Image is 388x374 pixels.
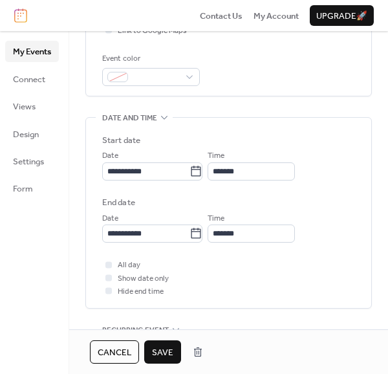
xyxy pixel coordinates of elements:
span: My Events [13,45,51,58]
a: Contact Us [200,9,242,22]
span: Connect [13,73,45,86]
span: Save [152,346,173,359]
span: Date and time [102,112,157,125]
span: Settings [13,155,44,168]
button: Upgrade🚀 [310,5,374,26]
a: Connect [5,69,59,89]
button: Cancel [90,340,139,364]
a: Settings [5,151,59,171]
button: Save [144,340,181,364]
span: Upgrade 🚀 [316,10,367,23]
div: Start date [102,134,140,147]
span: Show date only [118,272,169,285]
span: Design [13,128,39,141]
div: End date [102,196,135,209]
div: Event color [102,52,197,65]
img: logo [14,8,27,23]
span: Views [13,100,36,113]
span: All day [118,259,140,272]
a: My Account [253,9,299,22]
span: Cancel [98,346,131,359]
span: Hide end time [118,285,164,298]
span: Time [208,149,224,162]
span: My Account [253,10,299,23]
a: Views [5,96,59,116]
span: Form [13,182,33,195]
a: Form [5,178,59,199]
span: Time [208,212,224,225]
a: Design [5,124,59,144]
a: My Events [5,41,59,61]
span: Contact Us [200,10,242,23]
span: Date [102,212,118,225]
span: Recurring event [102,324,169,336]
span: Link to Google Maps [118,25,187,38]
span: Date [102,149,118,162]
